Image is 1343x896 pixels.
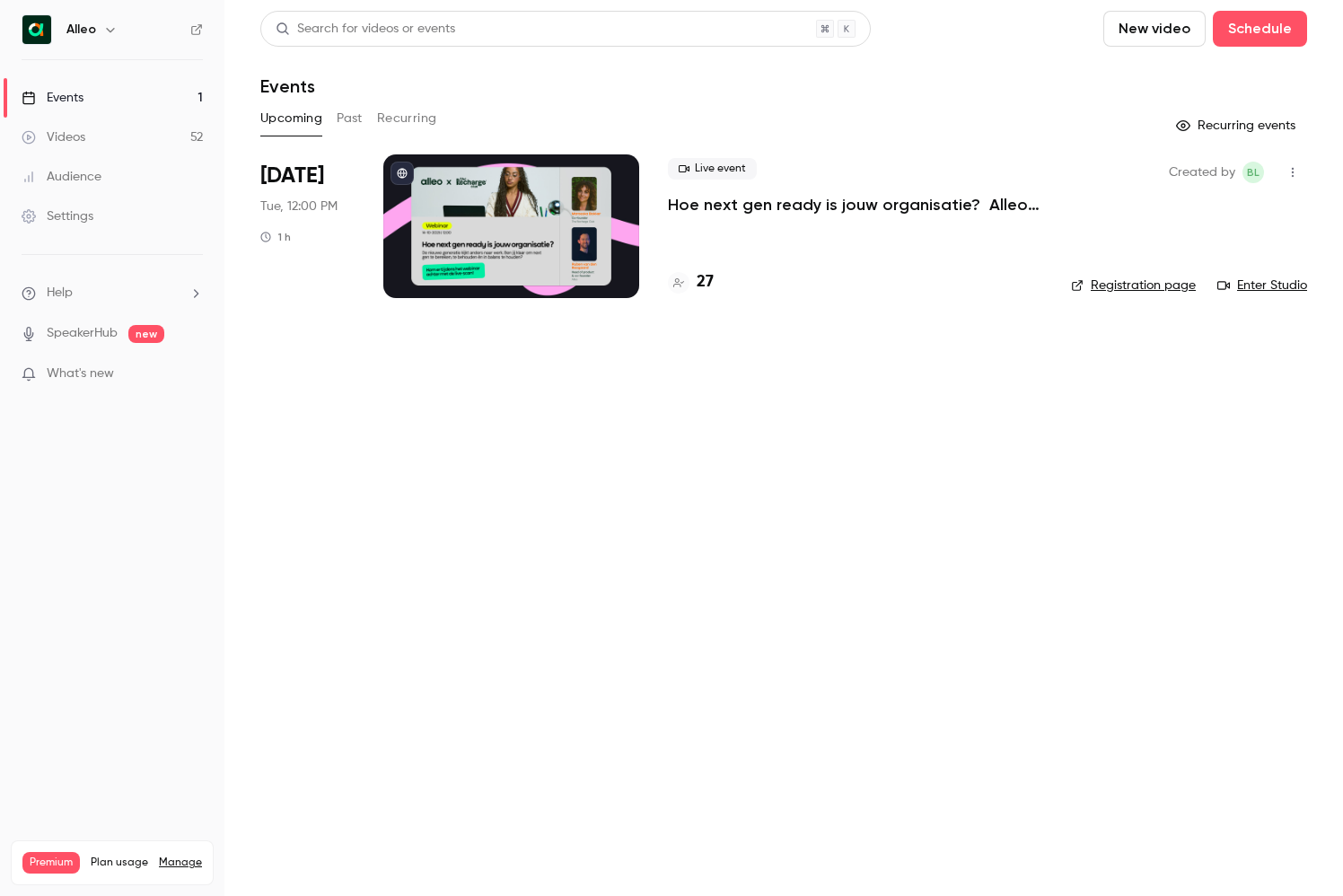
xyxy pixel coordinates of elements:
[668,270,714,294] a: 27
[260,198,338,215] span: Tue, 12:00 PM
[668,194,1042,215] a: Hoe next gen ready is jouw organisatie? Alleo x The Recharge Club
[1168,111,1307,140] button: Recurring events
[260,104,322,133] button: Upcoming
[66,21,96,39] h6: Alleo
[22,168,101,186] div: Audience
[668,158,757,180] span: Live event
[159,856,202,870] a: Manage
[22,89,83,107] div: Events
[1242,162,1264,183] span: Bernice Lohr
[128,325,164,343] span: new
[47,324,118,343] a: SpeakerHub
[22,207,93,225] div: Settings
[1217,277,1307,294] a: Enter Studio
[1213,11,1307,47] button: Schedule
[260,230,291,244] div: 1 h
[1103,11,1206,47] button: New video
[22,15,51,44] img: Alleo
[1247,162,1260,183] span: BL
[260,162,324,190] span: [DATE]
[337,104,363,133] button: Past
[47,284,73,303] span: Help
[697,270,714,294] h4: 27
[1071,277,1196,294] a: Registration page
[276,20,455,39] div: Search for videos or events
[91,856,148,870] span: Plan usage
[1169,162,1235,183] span: Created by
[47,365,114,383] span: What's new
[22,284,203,303] li: help-dropdown-opener
[22,128,85,146] div: Videos
[22,852,80,874] span: Premium
[260,75,315,97] h1: Events
[377,104,437,133] button: Recurring
[260,154,355,298] div: Oct 14 Tue, 12:00 PM (Europe/Amsterdam)
[181,366,203,382] iframe: Noticeable Trigger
